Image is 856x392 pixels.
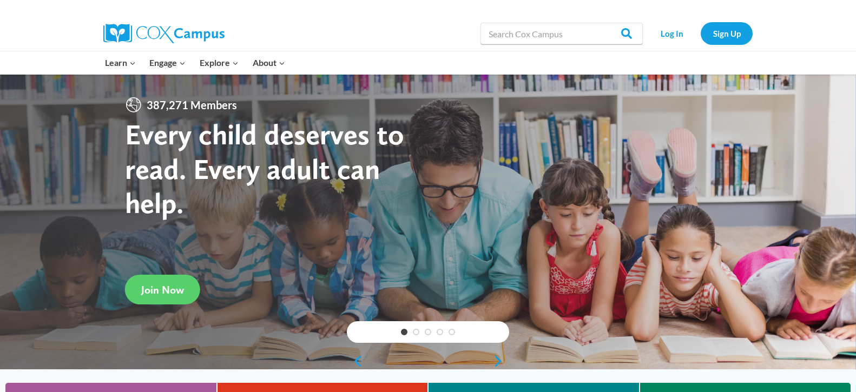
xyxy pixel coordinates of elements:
[449,329,455,335] a: 5
[648,22,695,44] a: Log In
[125,117,404,220] strong: Every child deserves to read. Every adult can help.
[142,96,241,114] span: 387,271 Members
[98,51,292,74] nav: Primary Navigation
[701,22,753,44] a: Sign Up
[437,329,443,335] a: 4
[493,355,509,368] a: next
[648,22,753,44] nav: Secondary Navigation
[425,329,431,335] a: 3
[347,350,509,372] div: content slider buttons
[413,329,419,335] a: 2
[480,23,643,44] input: Search Cox Campus
[149,56,186,70] span: Engage
[253,56,285,70] span: About
[105,56,136,70] span: Learn
[125,275,200,304] a: Join Now
[401,329,407,335] a: 1
[141,283,184,296] span: Join Now
[347,355,363,368] a: previous
[103,24,225,43] img: Cox Campus
[200,56,239,70] span: Explore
